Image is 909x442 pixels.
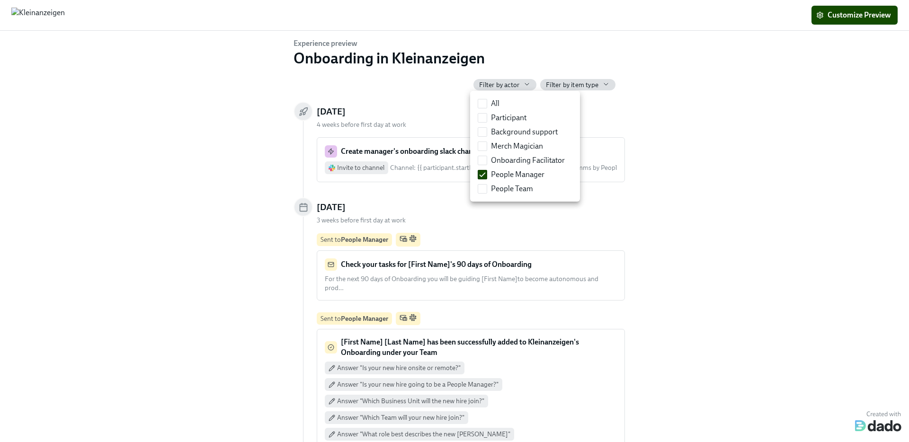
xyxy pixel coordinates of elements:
[491,155,565,166] span: Onboarding Facilitator
[491,141,543,151] span: Merch Magician
[491,98,499,109] span: All
[491,169,544,180] span: People Manager
[491,184,533,194] span: People Team
[491,113,526,123] span: Participant
[491,127,558,137] span: Background support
